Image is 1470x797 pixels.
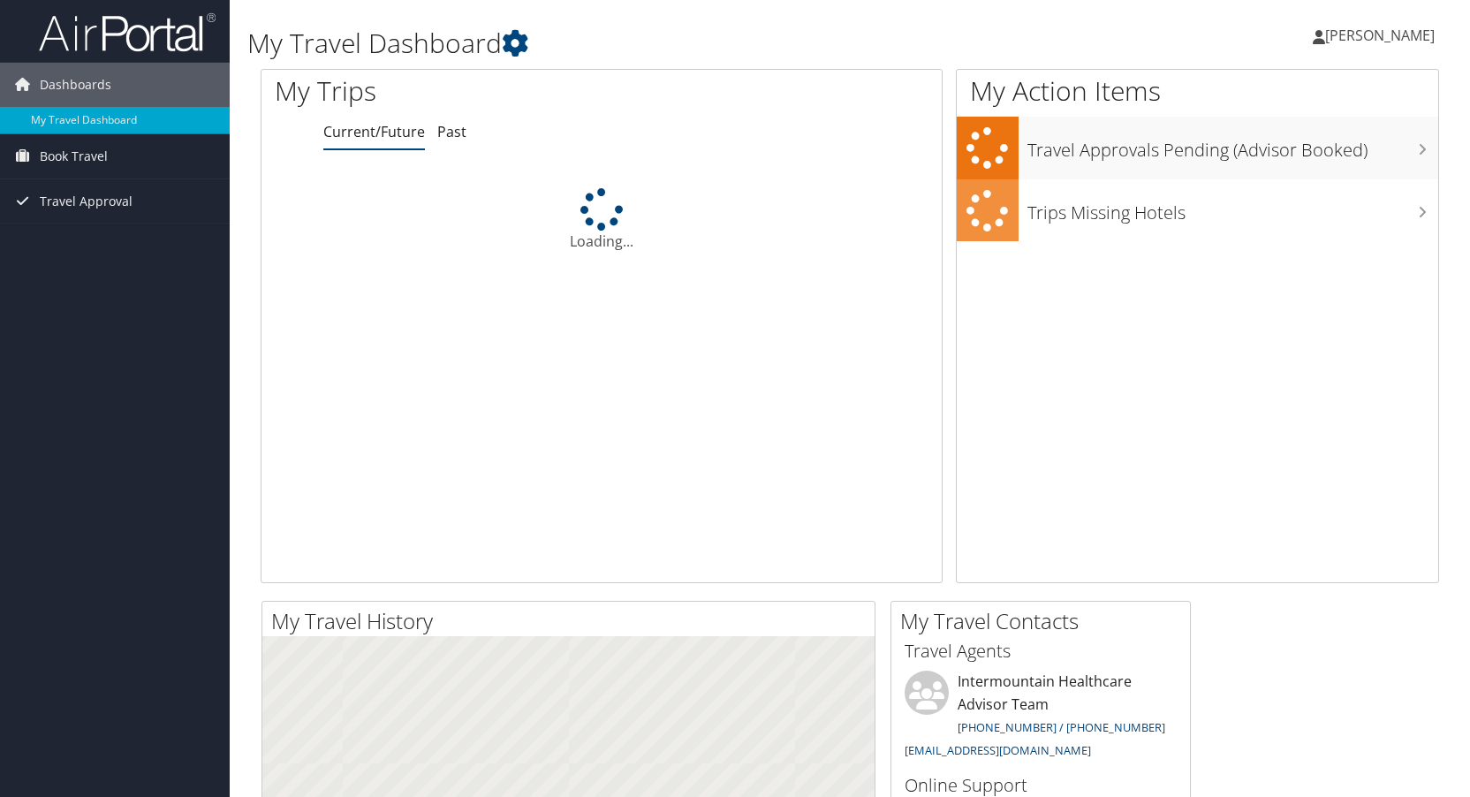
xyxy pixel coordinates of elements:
span: [PERSON_NAME] [1325,26,1435,45]
a: [PERSON_NAME] [1313,9,1452,62]
h3: Trips Missing Hotels [1027,192,1438,225]
a: [PHONE_NUMBER] / [PHONE_NUMBER] [958,719,1165,735]
a: [EMAIL_ADDRESS][DOMAIN_NAME] [905,742,1091,758]
a: Travel Approvals Pending (Advisor Booked) [957,117,1438,179]
h2: My Travel History [271,606,875,636]
h1: My Travel Dashboard [247,25,1050,62]
img: airportal-logo.png [39,11,216,53]
div: Loading... [261,188,942,252]
h3: Travel Approvals Pending (Advisor Booked) [1027,129,1438,163]
a: Current/Future [323,122,425,141]
span: Book Travel [40,134,108,178]
li: Intermountain Healthcare Advisor Team [896,671,1186,765]
h2: My Travel Contacts [900,606,1190,636]
a: Past [437,122,466,141]
h1: My Trips [275,72,645,110]
a: Trips Missing Hotels [957,179,1438,242]
h1: My Action Items [957,72,1438,110]
span: Dashboards [40,63,111,107]
h3: Travel Agents [905,639,1177,664]
span: Travel Approval [40,179,133,224]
